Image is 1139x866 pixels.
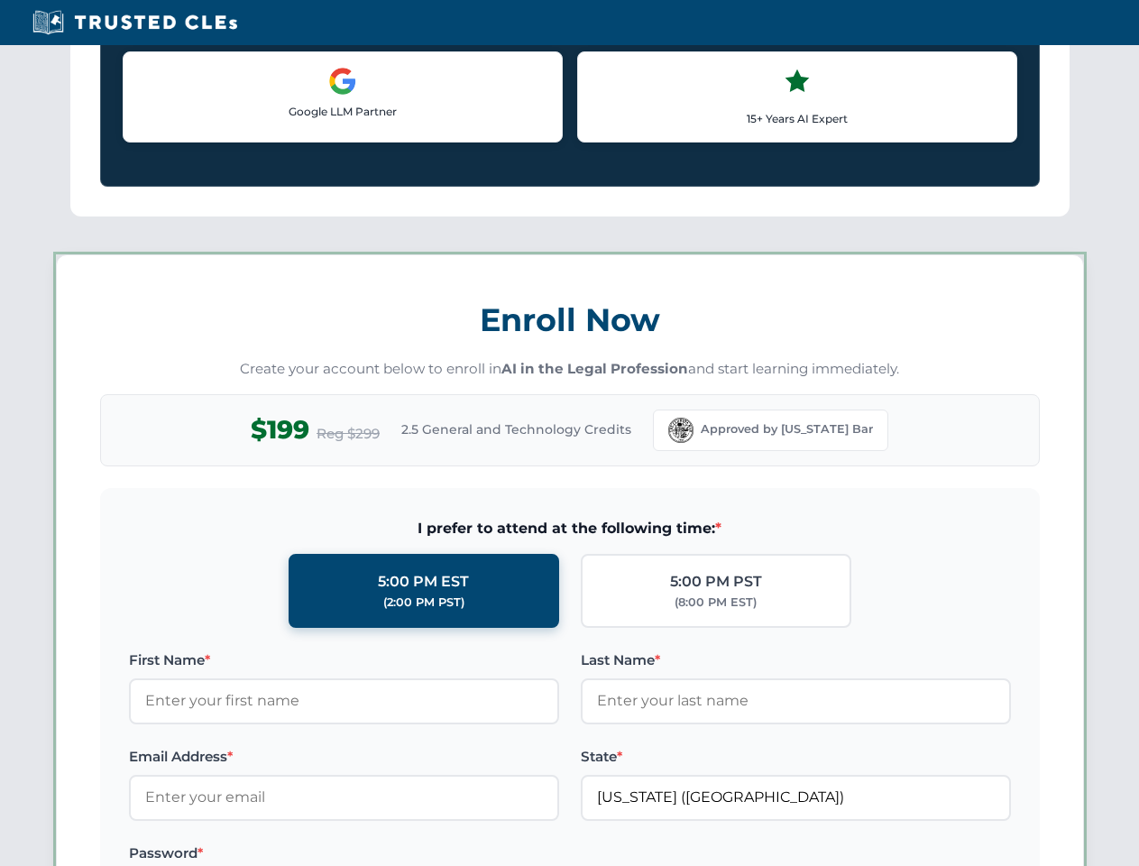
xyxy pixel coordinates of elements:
div: (8:00 PM EST) [675,594,757,612]
strong: AI in the Legal Profession [501,360,688,377]
input: Florida (FL) [581,775,1011,820]
span: 2.5 General and Technology Credits [401,419,631,439]
label: Last Name [581,649,1011,671]
input: Enter your email [129,775,559,820]
input: Enter your last name [581,678,1011,723]
img: Trusted CLEs [27,9,243,36]
img: Florida Bar [668,418,694,443]
p: Create your account below to enroll in and start learning immediately. [100,359,1040,380]
h3: Enroll Now [100,291,1040,348]
label: Password [129,843,559,864]
input: Enter your first name [129,678,559,723]
span: Reg $299 [317,423,380,445]
div: 5:00 PM PST [670,570,762,594]
p: Google LLM Partner [138,103,547,120]
label: First Name [129,649,559,671]
label: State [581,746,1011,768]
span: I prefer to attend at the following time: [129,517,1011,540]
span: $199 [251,410,309,450]
p: 15+ Years AI Expert [592,110,1002,127]
img: Google [328,67,357,96]
div: (2:00 PM PST) [383,594,464,612]
div: 5:00 PM EST [378,570,469,594]
label: Email Address [129,746,559,768]
span: Approved by [US_STATE] Bar [701,420,873,438]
